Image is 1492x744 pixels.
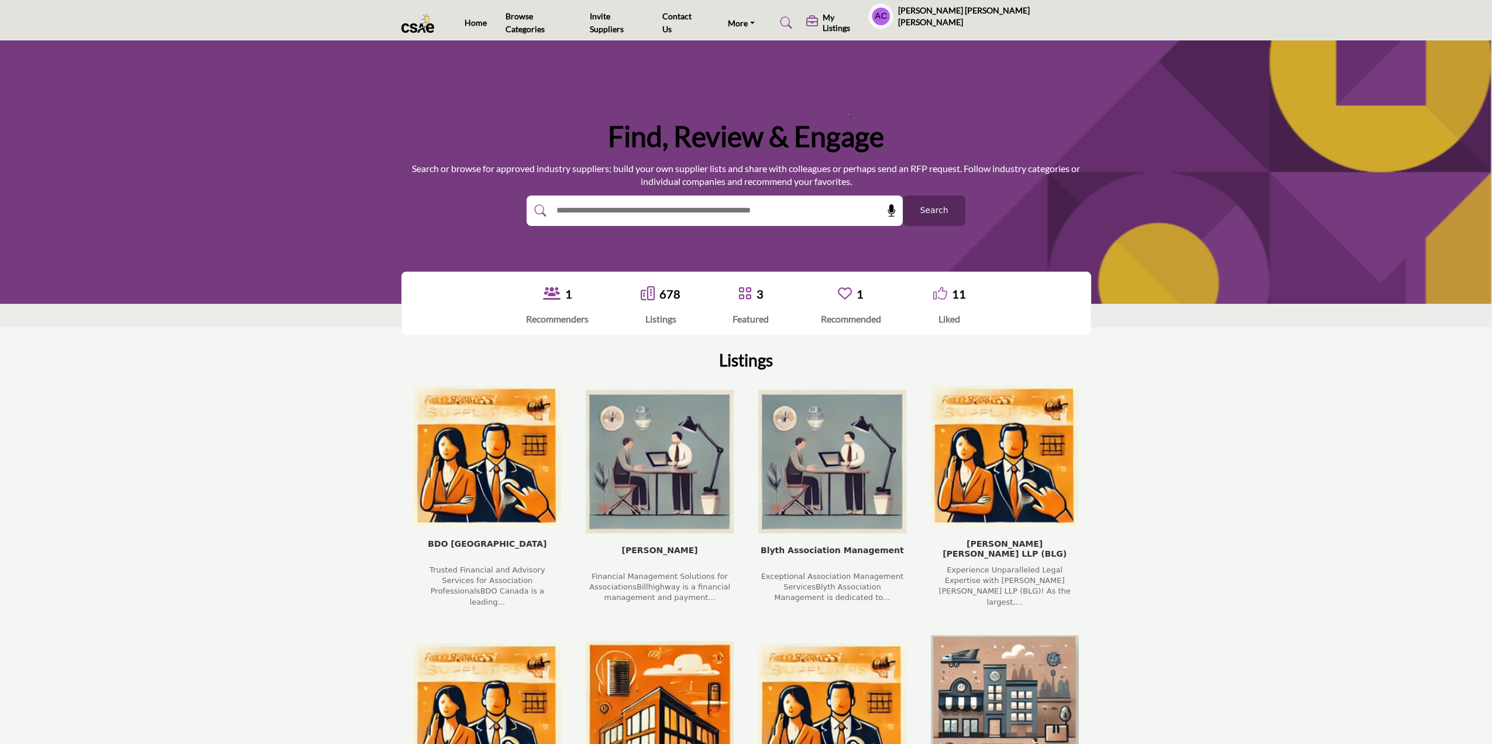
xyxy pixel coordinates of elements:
[806,12,862,33] div: My Listings
[608,118,884,155] h1: Find, Review & Engage
[565,287,572,301] a: 1
[465,18,487,28] a: Home
[838,286,852,302] a: Go to Recommended
[659,287,680,301] a: 678
[526,312,589,326] div: Recommenders
[641,312,680,326] div: Listings
[903,196,965,226] button: Search
[414,565,562,608] div: Trusted Financial and Advisory Services for Association ProfessionalsBDO Canada is a leading...
[720,15,763,31] a: More
[758,571,906,604] div: Exceptional Association Management ServicesBlyth Association Management is dedicated to...
[506,11,545,34] a: Browse Categories
[746,371,919,623] div: Blyth Association Management company - Press Enter to view listing
[898,5,1091,28] h5: [PERSON_NAME] [PERSON_NAME] [PERSON_NAME]
[933,312,966,326] div: Liked
[733,312,769,326] div: Featured
[590,11,624,34] a: Invite Suppliers
[919,371,1091,623] div: Borden Ladner Gervais LLP (BLG) company - Press Enter to view listing
[414,386,562,527] img: BDO Canada company logo
[761,546,904,565] span: Blyth Association Management
[758,390,906,533] img: Blyth Association Management company logo
[622,546,698,565] span: [PERSON_NAME]
[920,204,948,217] span: Search
[401,13,441,33] img: Site Logo
[933,286,947,300] i: Go to Liked
[573,371,746,623] div: Billhighway company - Press Enter to view listing
[401,371,574,623] div: BDO Canada company - Press Enter to view listing
[868,4,893,29] button: Show hide supplier dropdown
[757,287,764,301] a: 3
[931,539,1079,559] span: [PERSON_NAME] [PERSON_NAME] LLP (BLG)
[821,312,881,326] div: Recommended
[586,571,734,604] div: Financial Management Solutions for AssociationsBillhighway is a financial management and payment...
[738,286,752,302] a: Go to Featured
[931,386,1079,527] img: Borden Ladner Gervais LLP (BLG) company logo
[543,286,561,302] a: View Recommenders
[401,162,1091,188] p: Search or browse for approved industry suppliers; build your own supplier lists and share with co...
[952,287,966,301] a: 11
[769,13,800,32] a: Search
[719,351,773,371] h2: Listings
[857,287,864,301] a: 1
[823,12,862,33] h5: My Listings
[662,11,692,34] a: Contact Us
[428,539,546,559] span: BDO [GEOGRAPHIC_DATA]
[586,390,734,533] img: Billhighway company logo
[931,565,1079,608] div: Experience Unparalleled Legal Expertise with [PERSON_NAME] [PERSON_NAME] LLP (BLG)! As the larges...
